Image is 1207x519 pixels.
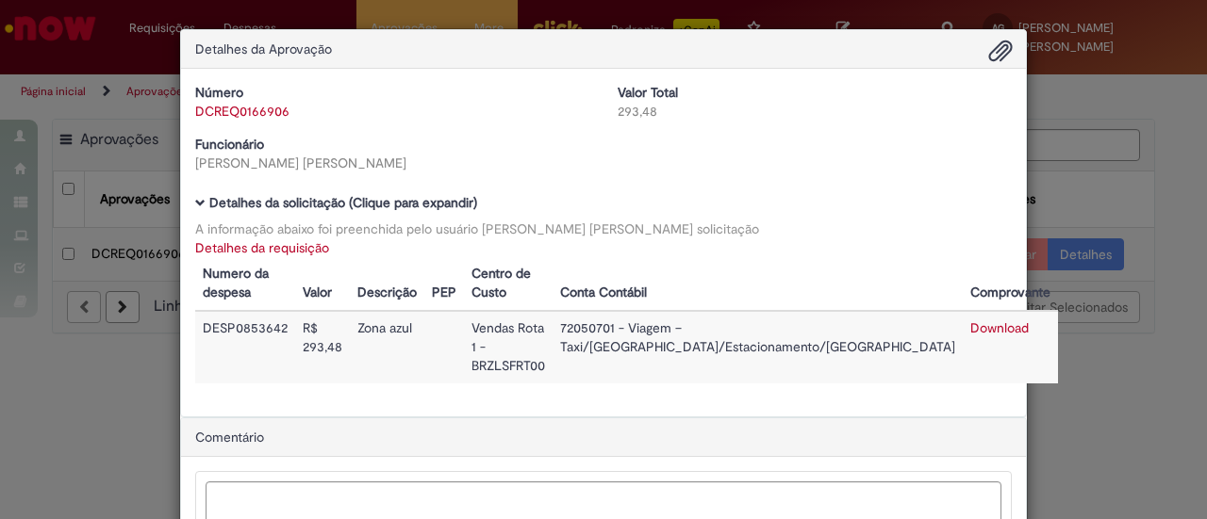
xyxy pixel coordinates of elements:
td: R$ 293,48 [295,311,350,383]
div: [PERSON_NAME] [PERSON_NAME] [195,154,589,172]
h5: Detalhes da solicitação (Clique para expandir) [195,196,1012,210]
td: Vendas Rota 1 - BRZLSFRT00 [464,311,553,383]
b: Número [195,84,243,101]
b: Valor Total [618,84,678,101]
th: Centro de Custo [464,257,553,311]
th: Descrição [350,257,424,311]
th: Valor [295,257,350,311]
a: Detalhes da requisição [195,239,329,256]
td: DESP0853642 [195,311,295,383]
th: Conta Contábil [553,257,963,311]
div: 293,48 [618,102,1012,121]
a: DCREQ0166906 [195,103,289,120]
th: PEP [424,257,464,311]
th: Numero da despesa [195,257,295,311]
th: Comprovante [963,257,1058,311]
a: Download [970,319,1029,336]
td: 72050701 - Viagem – Taxi/[GEOGRAPHIC_DATA]/Estacionamento/[GEOGRAPHIC_DATA] [553,311,963,383]
span: Comentário [195,429,264,446]
b: Funcionário [195,136,264,153]
b: Detalhes da solicitação (Clique para expandir) [209,194,477,211]
td: Zona azul [350,311,424,383]
span: Detalhes da Aprovação [195,41,332,57]
div: A informação abaixo foi preenchida pelo usuário [PERSON_NAME] [PERSON_NAME] solicitação [195,219,1012,238]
